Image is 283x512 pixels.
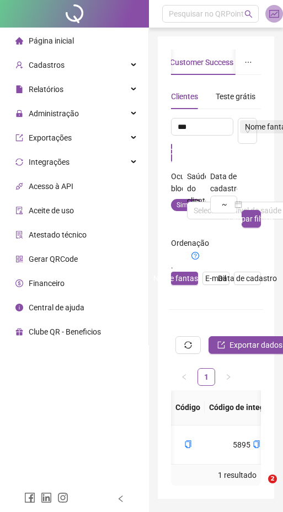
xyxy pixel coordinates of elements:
[210,174,237,191] label: Data de cadastro
[234,272,261,285] button: Data de cadastro
[171,237,220,275] span: Ordenação :
[29,255,78,263] span: Gerar QRCode
[175,469,257,481] div: 1 resultado
[171,390,205,425] th: Código
[175,336,201,354] button: sync
[217,341,225,349] span: export
[29,61,65,69] span: Cadastros
[15,110,23,117] span: lock
[29,85,63,94] span: Relatórios
[15,158,23,166] span: sync
[184,341,192,349] span: sync
[15,37,23,45] span: home
[171,272,198,285] button: Nome fantasiaup
[205,272,226,284] span: E-mail
[220,368,237,386] button: right
[191,252,199,260] span: question-circle
[29,133,72,142] span: Exportações
[236,50,261,75] button: ellipsis
[117,495,125,503] span: left
[162,58,233,67] span: Customer Success
[245,475,272,501] iframe: Intercom live chat
[29,182,73,191] span: Acesso à API
[15,231,23,239] span: solution
[253,440,260,448] span: copy
[29,109,79,118] span: Administração
[216,90,255,103] div: Teste grátis
[153,272,204,284] span: Nome fantasia
[29,327,101,336] span: Clube QR - Beneficios
[41,492,52,503] span: linkedin
[175,368,193,386] li: Página anterior
[171,90,198,103] div: Clientes
[15,255,23,263] span: qrcode
[175,368,193,386] button: left
[29,36,74,45] span: Página inicial
[187,180,206,197] label: Saúde do cliente
[57,492,68,503] span: instagram
[15,207,23,214] span: audit
[220,368,237,386] li: Próxima página
[233,440,260,449] span: 5895
[15,61,23,69] span: user-add
[242,210,261,228] button: Limpar filtros
[15,85,23,93] span: file
[244,10,253,18] span: search
[29,230,87,239] span: Atestado técnico
[15,279,23,287] span: dollar
[197,368,215,386] li: 1
[268,475,277,483] span: 2
[15,134,23,142] span: export
[167,148,176,157] span: search
[202,272,229,285] button: E-mail
[225,374,232,380] span: right
[29,158,70,166] span: Integrações
[228,213,274,225] span: Limpar filtros
[253,439,260,451] button: copiar
[24,492,35,503] span: facebook
[217,201,232,208] div: ~
[15,304,23,311] span: info-circle
[184,440,192,448] span: copy
[29,279,65,288] span: Financeiro
[269,9,279,19] span: fund
[184,439,192,451] button: copiar
[181,374,188,380] span: left
[229,339,282,351] span: Exportar dados
[171,174,183,191] label: Ocultar bloqueados
[244,58,252,66] span: ellipsis
[29,303,84,312] span: Central de ajuda
[29,206,74,215] span: Aceite de uso
[15,328,23,336] span: gift
[218,272,277,284] span: Data de cadastro
[198,369,215,385] a: 1
[15,182,23,190] span: api
[171,249,220,262] button: Ordenação:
